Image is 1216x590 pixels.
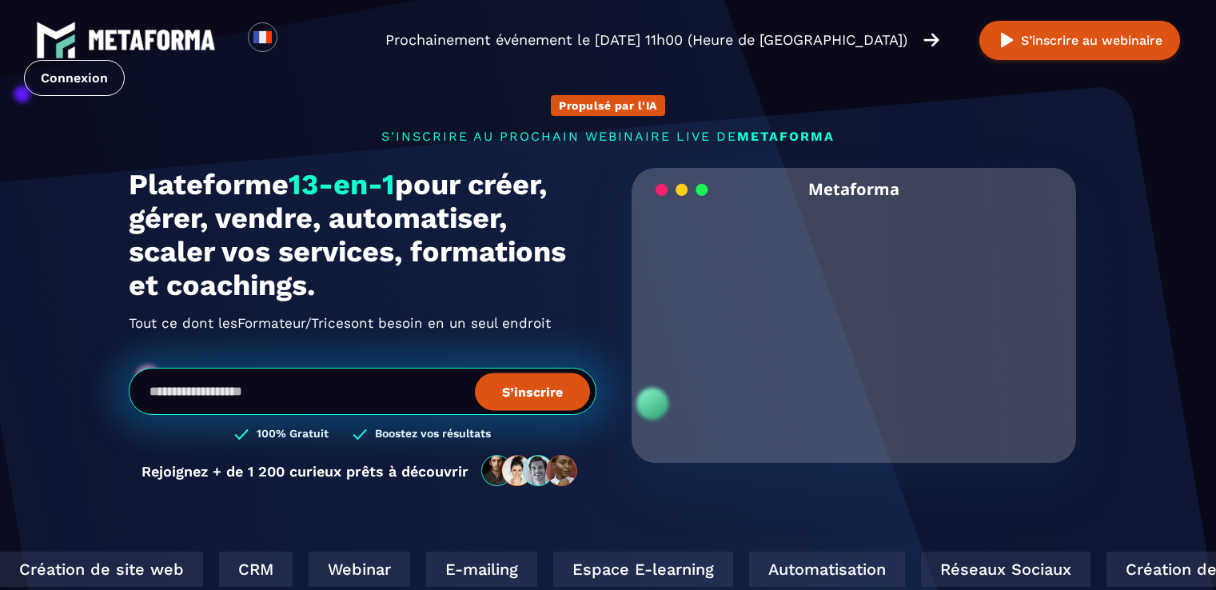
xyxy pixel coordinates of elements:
div: Webinar [291,552,393,587]
button: S’inscrire au webinaire [979,21,1180,60]
h1: Plateforme pour créer, gérer, vendre, automatiser, scaler vos services, formations et coachings. [129,168,596,302]
img: play [997,30,1017,50]
img: checked [234,427,249,442]
span: METAFORMA [737,129,835,144]
h3: Boostez vos résultats [375,427,491,442]
a: Connexion [24,60,125,96]
p: s'inscrire au prochain webinaire live de [129,129,1088,144]
img: arrow-right [923,31,939,49]
img: fr [253,27,273,47]
div: Search for option [277,22,317,58]
button: S’inscrire [475,373,590,410]
img: community-people [476,454,584,488]
div: CRM [201,552,275,587]
video: Your browser does not support the video tag. [644,210,1065,421]
p: Rejoignez + de 1 200 curieux prêts à découvrir [142,463,468,480]
div: E-mailing [409,552,520,587]
h3: 100% Gratuit [257,427,329,442]
h2: Tout ce dont les ont besoin en un seul endroit [129,310,596,336]
div: Automatisation [732,552,887,587]
img: logo [88,30,216,50]
img: checked [353,427,367,442]
h2: Metaforma [808,168,899,210]
span: 13-en-1 [289,168,395,201]
img: loading [656,182,708,197]
p: Prochainement événement le [DATE] 11h00 (Heure de [GEOGRAPHIC_DATA]) [385,29,907,51]
div: Espace E-learning [536,552,716,587]
img: logo [36,20,76,60]
span: Formateur/Trices [237,310,351,336]
div: Réseaux Sociaux [903,552,1073,587]
input: Search for option [291,30,303,50]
